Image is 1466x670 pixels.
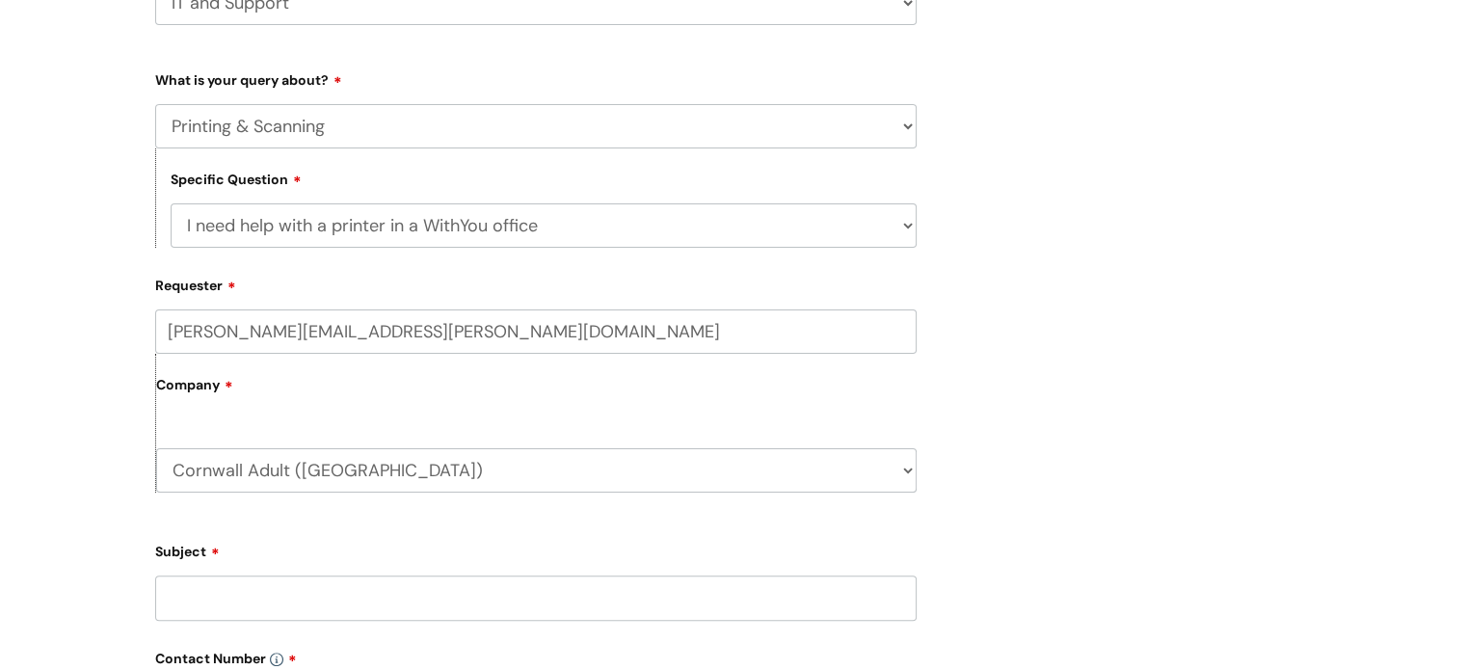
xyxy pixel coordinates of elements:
label: Specific Question [171,169,302,188]
label: Subject [155,537,917,560]
label: Company [156,370,917,414]
img: info-icon.svg [270,653,283,666]
label: Requester [155,271,917,294]
label: What is your query about? [155,66,917,89]
label: Contact Number [155,644,917,667]
input: Email [155,309,917,354]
